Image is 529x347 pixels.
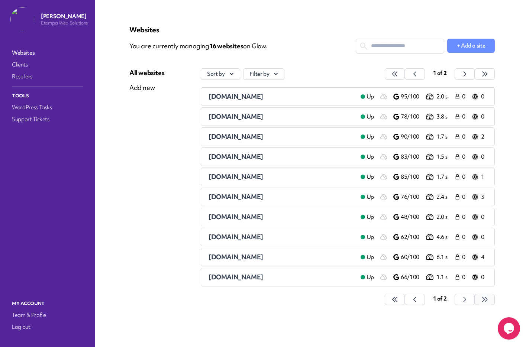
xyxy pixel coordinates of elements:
[454,213,469,221] a: 0
[454,273,469,282] a: 0
[355,233,380,241] a: Up
[393,213,454,221] a: 48/100 2.0 s
[401,193,425,201] p: 76/100
[209,112,263,121] span: [DOMAIN_NAME]
[10,310,85,320] a: Team & Profile
[393,132,454,141] a: 90/100 1.7 s
[472,112,487,121] a: 0
[481,273,487,281] p: 0
[367,153,374,161] span: Up
[393,192,454,201] a: 76/100 2.4 s
[209,192,355,201] a: [DOMAIN_NAME]
[401,93,425,101] p: 95/100
[401,153,425,161] p: 83/100
[355,172,380,181] a: Up
[454,132,469,141] a: 0
[472,152,487,161] a: 0
[401,133,425,141] p: 90/100
[393,273,454,282] a: 66/100 1.1 s
[401,213,425,221] p: 48/100
[129,25,495,34] p: Websites
[401,173,425,181] p: 85/100
[436,133,454,141] p: 1.7 s
[367,93,374,101] span: Up
[355,192,380,201] a: Up
[472,132,487,141] a: 2
[209,132,355,141] a: [DOMAIN_NAME]
[10,114,85,124] a: Support Tickets
[401,273,425,281] p: 66/100
[472,213,487,221] a: 0
[472,172,487,181] a: 1
[481,113,487,121] p: 0
[367,213,374,221] span: Up
[367,133,374,141] span: Up
[209,92,355,101] a: [DOMAIN_NAME]
[355,213,380,221] a: Up
[454,172,469,181] a: 0
[462,273,468,281] span: 0
[209,233,355,241] a: [DOMAIN_NAME]
[436,173,454,181] p: 1.7 s
[454,92,469,101] a: 0
[129,83,164,92] div: Add new
[209,213,355,221] a: [DOMAIN_NAME]
[10,322,85,332] a: Log out
[393,112,454,121] a: 78/100 3.8 s
[481,233,487,241] p: 0
[401,233,425,241] p: 62/100
[454,192,469,201] a: 0
[355,92,380,101] a: Up
[436,213,454,221] p: 2.0 s
[472,273,487,282] a: 0
[472,192,487,201] a: 3
[481,253,487,261] p: 4
[462,213,468,221] span: 0
[436,193,454,201] p: 2.4 s
[209,172,263,181] span: [DOMAIN_NAME]
[367,113,374,121] span: Up
[10,48,85,58] a: Websites
[433,69,447,77] span: 1 of 2
[472,253,487,262] a: 4
[462,153,468,161] span: 0
[462,93,468,101] span: 0
[481,193,487,201] p: 3
[209,192,263,201] span: [DOMAIN_NAME]
[209,213,263,221] span: [DOMAIN_NAME]
[355,152,380,161] a: Up
[393,152,454,161] a: 83/100 1.5 s
[209,253,355,262] a: [DOMAIN_NAME]
[10,59,85,70] a: Clients
[367,273,374,281] span: Up
[41,20,88,26] p: Etempa Web Solutions
[243,68,285,80] button: Filter by
[462,173,468,181] span: 0
[10,102,85,113] a: WordPress Tasks
[462,193,468,201] span: 0
[10,71,85,82] a: Resellers
[481,153,487,161] p: 0
[367,233,374,241] span: Up
[367,253,374,261] span: Up
[454,253,469,262] a: 0
[209,112,355,121] a: [DOMAIN_NAME]
[209,152,355,161] a: [DOMAIN_NAME]
[209,253,263,261] span: [DOMAIN_NAME]
[129,68,164,77] div: All websites
[367,193,374,201] span: Up
[355,112,380,121] a: Up
[393,253,454,262] a: 60/100 6.1 s
[355,273,380,282] a: Up
[454,233,469,241] a: 0
[462,113,468,121] span: 0
[367,173,374,181] span: Up
[481,213,487,221] p: 0
[472,233,487,241] a: 0
[454,112,469,121] a: 0
[10,299,85,308] p: My Account
[462,253,468,261] span: 0
[129,39,356,53] p: You are currently managing on Glow.
[209,172,355,181] a: [DOMAIN_NAME]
